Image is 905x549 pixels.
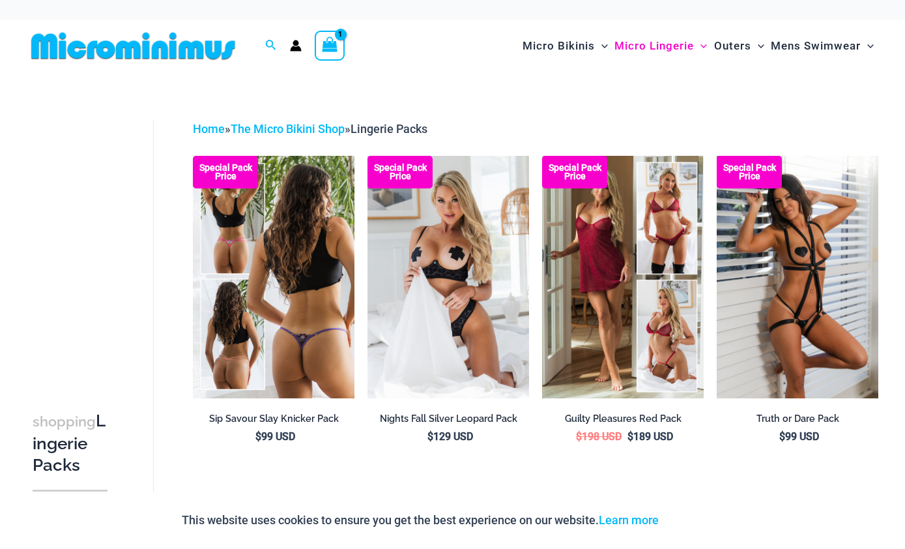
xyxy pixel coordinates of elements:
[542,156,704,398] a: Guilty Pleasures Red Collection Pack F Guilty Pleasures Red Collection Pack BGuilty Pleasures Red...
[33,413,96,430] span: shopping
[193,122,427,136] span: » »
[771,29,861,63] span: Mens Swimwear
[717,413,878,425] h2: Truth or Dare Pack
[779,430,785,443] span: $
[714,29,751,63] span: Outers
[367,156,529,398] img: Nights Fall Silver Leopard 1036 Bra 6046 Thong 09v2
[367,164,433,181] b: Special Pack Price
[595,29,608,63] span: Menu Toggle
[599,513,659,527] a: Learn more
[717,164,782,181] b: Special Pack Price
[315,31,345,61] a: View Shopping Cart, 1 items
[231,122,345,136] a: The Micro Bikini Shop
[779,430,819,443] bdi: 99 USD
[576,430,622,443] bdi: 198 USD
[717,413,878,430] a: Truth or Dare Pack
[33,109,150,370] iframe: TrustedSite Certified
[542,156,704,398] img: Guilty Pleasures Red Collection Pack F
[751,29,764,63] span: Menu Toggle
[265,38,277,54] a: Search icon link
[193,156,354,398] img: Collection Pack b (5)
[33,410,108,477] h3: Lingerie Packs
[614,29,694,63] span: Micro Lingerie
[367,413,529,425] h2: Nights Fall Silver Leopard Pack
[611,26,710,66] a: Micro LingerieMenu ToggleMenu Toggle
[627,430,633,443] span: $
[351,122,427,136] span: Lingerie Packs
[668,505,724,536] button: Accept
[427,430,433,443] span: $
[193,156,354,398] a: Collection Pack (9) Collection Pack b (5)Collection Pack b (5)
[290,40,302,52] a: Account icon link
[517,24,879,68] nav: Site Navigation
[542,413,704,425] h2: Guilty Pleasures Red Pack
[182,511,659,530] p: This website uses cookies to ensure you get the best experience on our website.
[367,156,529,398] a: Nights Fall Silver Leopard 1036 Bra 6046 Thong 09v2 Nights Fall Silver Leopard 1036 Bra 6046 Thon...
[193,413,354,425] h2: Sip Savour Slay Knicker Pack
[255,430,295,443] bdi: 99 USD
[523,29,595,63] span: Micro Bikinis
[255,430,261,443] span: $
[26,31,240,61] img: MM SHOP LOGO FLAT
[861,29,874,63] span: Menu Toggle
[711,26,768,66] a: OutersMenu ToggleMenu Toggle
[193,122,225,136] a: Home
[627,430,673,443] bdi: 189 USD
[427,430,473,443] bdi: 129 USD
[768,26,877,66] a: Mens SwimwearMenu ToggleMenu Toggle
[193,164,258,181] b: Special Pack Price
[542,413,704,430] a: Guilty Pleasures Red Pack
[717,156,878,398] img: Truth or Dare Black 1905 Bodysuit 611 Micro 07
[519,26,611,66] a: Micro BikinisMenu ToggleMenu Toggle
[717,156,878,398] a: Truth or Dare Black 1905 Bodysuit 611 Micro 07 Truth or Dare Black 1905 Bodysuit 611 Micro 06Trut...
[576,430,582,443] span: $
[542,164,607,181] b: Special Pack Price
[193,413,354,430] a: Sip Savour Slay Knicker Pack
[694,29,707,63] span: Menu Toggle
[367,413,529,430] a: Nights Fall Silver Leopard Pack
